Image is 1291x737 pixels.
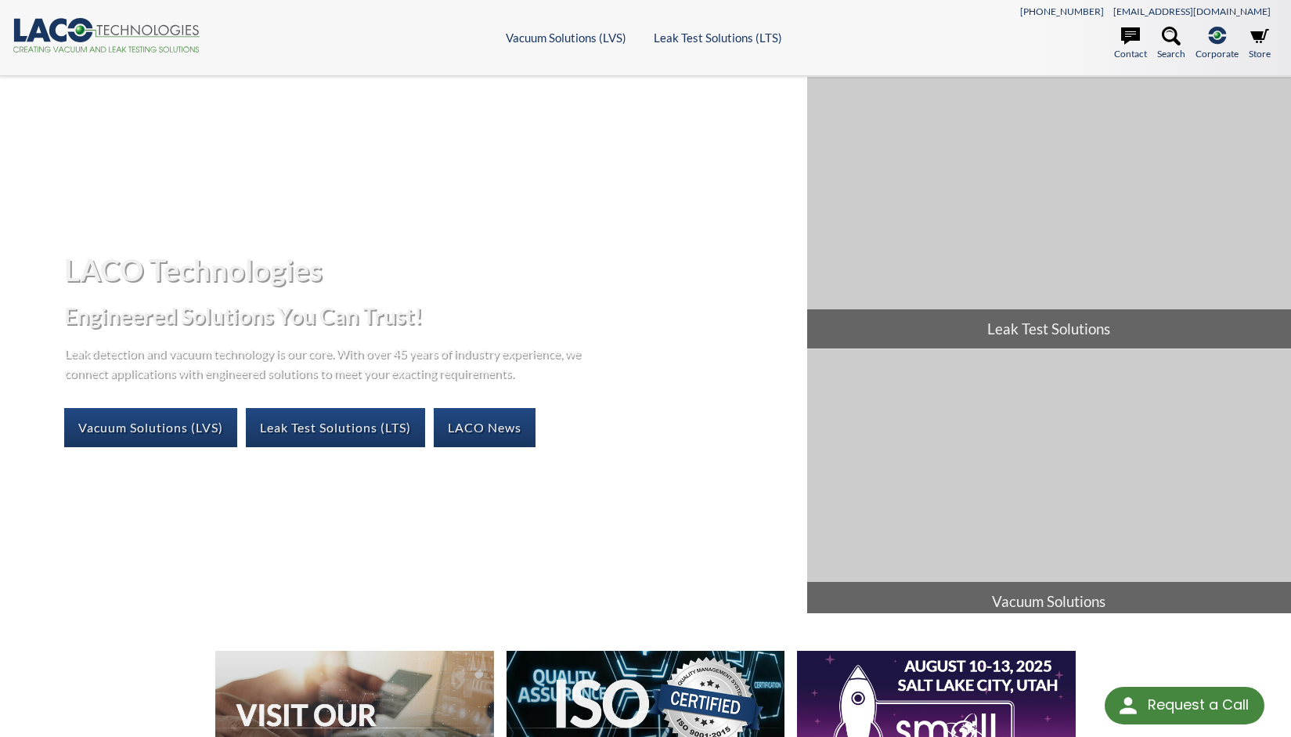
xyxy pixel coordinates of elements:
p: Leak detection and vacuum technology is our core. With over 45 years of industry experience, we c... [64,343,589,383]
a: Store [1249,27,1271,61]
img: round button [1116,693,1141,718]
span: Vacuum Solutions [807,582,1291,621]
a: Vacuum Solutions (LVS) [506,31,626,45]
a: Leak Test Solutions (LTS) [246,408,425,447]
div: Request a Call [1105,687,1264,724]
span: Corporate [1195,46,1239,61]
a: Vacuum Solutions (LVS) [64,408,237,447]
span: Leak Test Solutions [807,309,1291,349]
div: Request a Call [1148,687,1249,723]
a: [EMAIL_ADDRESS][DOMAIN_NAME] [1113,5,1271,17]
a: Search [1157,27,1185,61]
a: Leak Test Solutions (LTS) [654,31,782,45]
a: [PHONE_NUMBER] [1020,5,1104,17]
a: Vacuum Solutions [807,349,1291,621]
a: LACO News [434,408,536,447]
a: Leak Test Solutions [807,77,1291,349]
h1: LACO Technologies [64,251,794,289]
a: Contact [1114,27,1147,61]
h2: Engineered Solutions You Can Trust! [64,302,794,331]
